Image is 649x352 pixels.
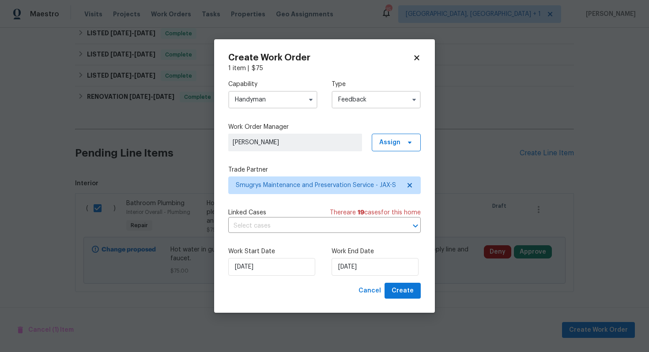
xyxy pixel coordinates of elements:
input: Select... [332,91,421,109]
span: $ 75 [252,65,263,71]
button: Show options [306,94,316,105]
label: Type [332,80,421,89]
input: M/D/YYYY [332,258,419,276]
button: Cancel [355,283,385,299]
label: Capability [228,80,317,89]
span: Create [392,285,414,296]
span: Cancel [358,285,381,296]
h2: Create Work Order [228,53,413,62]
button: Create [385,283,421,299]
input: M/D/YYYY [228,258,315,276]
div: 1 item | [228,64,421,73]
button: Show options [409,94,419,105]
input: Select... [228,91,317,109]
